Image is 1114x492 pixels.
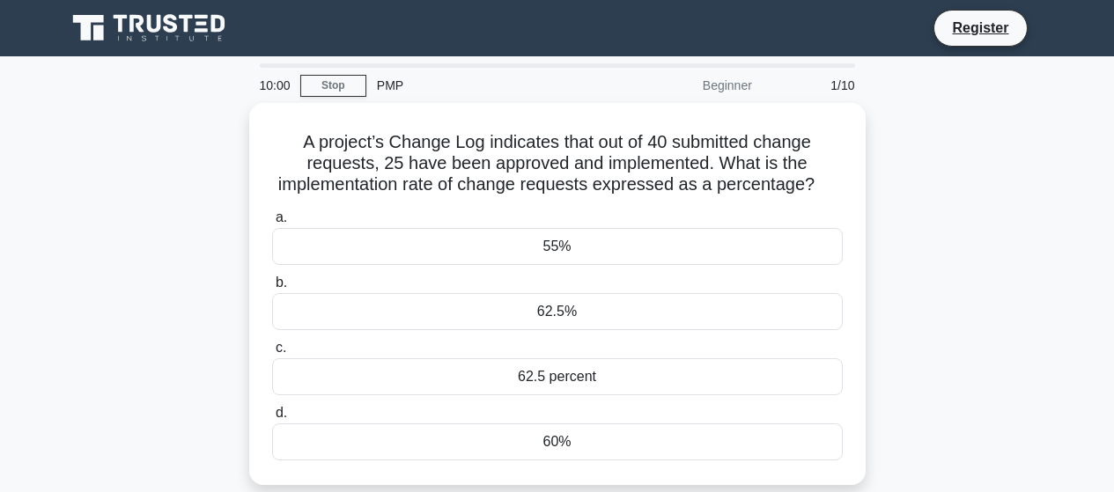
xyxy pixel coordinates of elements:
[276,275,287,290] span: b.
[763,68,866,103] div: 1/10
[941,17,1019,39] a: Register
[270,131,845,196] h5: A project’s Change Log indicates that out of 40 submitted change requests, 25 have been approved ...
[276,209,287,224] span: a.
[300,75,366,97] a: Stop
[609,68,763,103] div: Beginner
[272,423,843,460] div: 60%
[272,293,843,330] div: 62.5%
[249,68,300,103] div: 10:00
[366,68,609,103] div: PMP
[272,358,843,395] div: 62.5 percent
[272,228,843,265] div: 55%
[276,405,287,420] span: d.
[276,340,286,355] span: c.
